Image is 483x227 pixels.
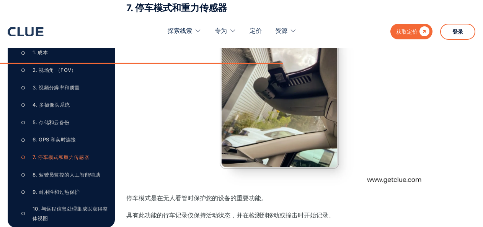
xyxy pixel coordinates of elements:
[19,169,28,180] div: ○
[440,24,475,40] a: 登录
[168,19,201,43] div: 探索线索
[19,82,109,93] a: ○3. 视频分辨率和质量
[19,47,28,58] div: ○
[19,169,109,180] a: ○8. 驾驶员监控的人工智能辅助
[33,152,89,162] div: 7. 停车模式和重力传感器
[33,48,48,57] div: 1. 成本
[19,204,109,223] a: ○10. 与远程信息处理集成以获得整体视图
[33,83,80,92] div: 3. 视频分辨率和质量
[396,27,418,36] div: 获取定价
[19,99,109,111] a: ○4. 多摄像头系统
[215,19,227,43] div: 专为
[126,2,432,14] h3: 7. 停车模式和重力传感器
[33,100,70,110] div: 4. 多摄像头系统
[19,151,28,163] div: ○
[19,47,109,58] a: ○1. 成本
[19,64,28,76] div: ○
[390,24,432,39] a: 获取定价
[215,19,236,43] div: 专为
[19,117,109,128] a: ○5. 存储和云备份
[33,204,109,223] div: 10. 与远程信息处理集成以获得整体视图
[19,186,109,198] a: ○9. 耐用性和过热保护
[126,211,432,220] p: 具有此功能的行车记录仪保持活动状态，并在检测到移动或撞击时开始记录。
[33,65,77,75] div: 2. 视场角 （FOV）
[275,19,297,43] div: 资源
[19,64,109,76] a: ○2. 视场角 （FOV）
[275,19,287,43] div: 资源
[33,117,70,127] div: 5. 存储和云备份
[168,19,192,43] div: 探索线索
[19,208,28,219] div: ○
[33,170,100,179] div: 8. 驾驶员监控的人工智能辅助
[33,187,80,197] div: 9. 耐用性和过热保护
[19,134,28,146] div: ○
[33,135,76,144] div: 6. GPS 和实时连接
[19,134,109,146] a: ○6. GPS 和实时连接
[19,117,28,128] div: ○
[126,18,432,190] img: 显示停车模式和重力传感器的图像
[418,27,429,36] div: 
[19,82,28,93] div: ○
[126,193,432,203] p: 停车模式是在无人看管时保护您的设备的重要功能。
[250,19,262,43] a: 定价
[19,151,109,163] a: ○7. 停车模式和重力传感器
[19,99,28,111] div: ○
[19,186,28,198] div: ○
